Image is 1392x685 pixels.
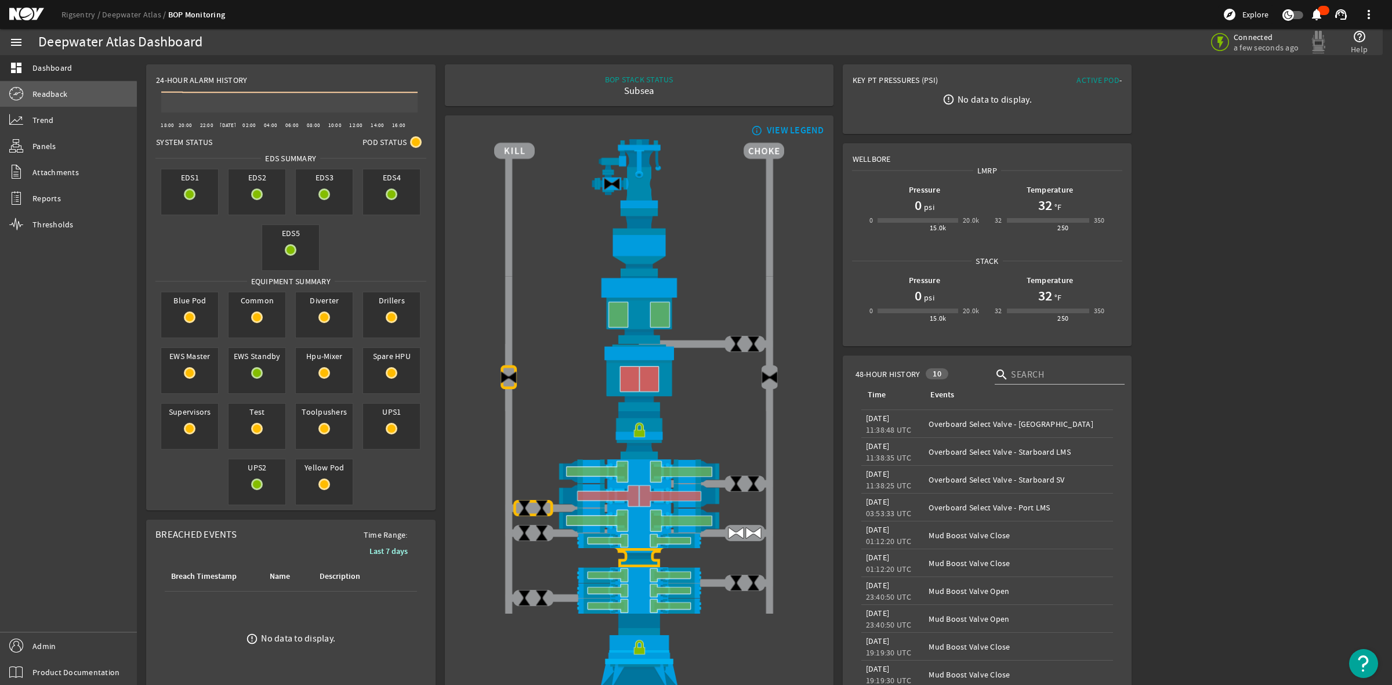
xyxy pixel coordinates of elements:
text: 10:00 [328,122,342,129]
span: EDS2 [229,169,285,186]
div: Time [866,389,915,401]
legacy-datetime-component: [DATE] [866,552,890,563]
mat-icon: dashboard [9,61,23,75]
div: 15.0k [930,313,947,324]
img: ValveClose.png [745,335,762,353]
span: psi [922,292,934,303]
legacy-datetime-component: 23:40:50 UTC [866,619,912,630]
legacy-datetime-component: [DATE] [866,636,890,646]
text: 06:00 [285,122,299,129]
div: 32 [995,215,1002,226]
span: Stack [971,255,1002,267]
div: Description [318,570,376,583]
img: ValveClose.png [516,524,533,542]
legacy-datetime-component: [DATE] [866,608,890,618]
img: ValveClose.png [533,499,550,517]
div: Breach Timestamp [169,570,254,583]
b: Temperature [1027,184,1074,195]
span: Test [229,404,285,420]
span: psi [922,201,934,213]
b: Pressure [909,275,940,286]
legacy-datetime-component: [DATE] [866,413,890,423]
span: Panels [32,140,56,152]
span: Attachments [32,166,79,178]
legacy-datetime-component: [DATE] [866,441,890,451]
div: Mud Boost Valve Close [929,641,1108,653]
img: Valve2Close.png [500,368,517,386]
div: VIEW LEGEND [767,125,824,136]
div: 250 [1057,313,1068,324]
legacy-datetime-component: [DATE] [866,580,890,590]
div: 10 [926,368,948,379]
span: Readback [32,88,67,100]
span: Admin [32,640,56,652]
div: Mud Boost Valve Open [929,585,1108,597]
text: 20:00 [179,122,192,129]
div: 15.0k [930,222,947,234]
span: Active Pod [1076,75,1119,85]
div: 20.0k [963,215,980,226]
img: ValveClose.png [745,574,762,592]
h1: 32 [1038,287,1052,305]
span: System Status [156,136,212,148]
span: °F [1052,292,1062,303]
div: 350 [1094,215,1105,226]
span: EWS Standby [229,348,285,364]
mat-icon: support_agent [1334,8,1348,21]
span: Yellow Pod [296,459,353,476]
img: ValveClose.png [516,499,533,517]
span: Help [1351,44,1368,55]
div: No data to display. [261,633,335,644]
span: LMRP [973,165,1001,176]
div: Overboard Select Valve - Port LMS [929,502,1108,513]
text: 22:00 [200,122,213,129]
a: BOP Monitoring [168,9,226,20]
text: 02:00 [242,122,256,129]
legacy-datetime-component: 19:19:30 UTC [866,647,912,658]
button: more_vert [1355,1,1383,28]
span: EWS Master [161,348,218,364]
div: Mud Boost Valve Close [929,557,1108,569]
div: Overboard Select Valve - Starboard LMS [929,446,1108,458]
span: Thresholds [32,219,74,230]
span: Pod Status [362,136,407,148]
span: Connected [1234,32,1299,42]
legacy-datetime-component: [DATE] [866,664,890,674]
div: Mud Boost Valve Close [929,669,1108,680]
span: EDS3 [296,169,353,186]
h1: 0 [915,196,922,215]
span: 48-Hour History [855,368,920,380]
div: Name [268,570,304,583]
text: 12:00 [349,122,362,129]
legacy-datetime-component: 11:38:35 UTC [866,452,912,463]
legacy-datetime-component: [DATE] [866,496,890,507]
span: a few seconds ago [1234,42,1299,53]
button: Last 7 days [360,541,417,561]
img: PipeRamOpen.png [494,583,784,599]
div: 350 [1094,305,1105,317]
span: EDS SUMMARY [261,153,320,164]
img: PipeRamOpen.png [494,567,784,583]
img: FlexJoint.png [494,208,784,276]
img: ValveClose.png [727,335,745,353]
img: ShearRamOpen.png [494,508,784,532]
b: Last 7 days [369,546,408,557]
b: Temperature [1027,275,1074,286]
span: Supervisors [161,404,218,420]
button: Explore [1218,5,1273,24]
div: 250 [1057,222,1068,234]
div: Overboard Select Valve - Starboard SV [929,474,1108,485]
div: Name [270,570,290,583]
span: Dashboard [32,62,72,74]
input: Search [1011,368,1115,382]
div: 0 [869,305,873,317]
text: [DATE] [220,122,236,129]
legacy-datetime-component: 11:38:25 UTC [866,480,912,491]
img: ValveClose.png [533,524,550,542]
img: ValveOpen.png [727,524,745,542]
span: Trend [32,114,53,126]
span: EDS4 [363,169,420,186]
span: Spare HPU [363,348,420,364]
span: Common [229,292,285,309]
div: Events [929,389,1104,401]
